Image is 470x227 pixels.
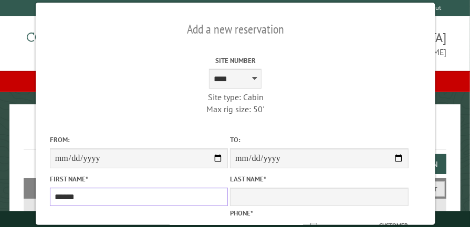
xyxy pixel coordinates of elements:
label: To: [229,135,408,145]
label: Last Name [229,174,408,184]
h2: Filters [24,178,447,198]
h1: Reservations [24,121,447,150]
label: First Name [49,174,227,184]
img: Campground Commander [24,20,155,61]
label: Site Number [146,56,324,66]
label: From: [49,135,227,145]
div: Site type: Cabin [146,91,324,103]
div: Max rig size: 50' [146,103,324,115]
label: Phone [229,209,253,218]
h2: Add a new reservation [49,19,421,39]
